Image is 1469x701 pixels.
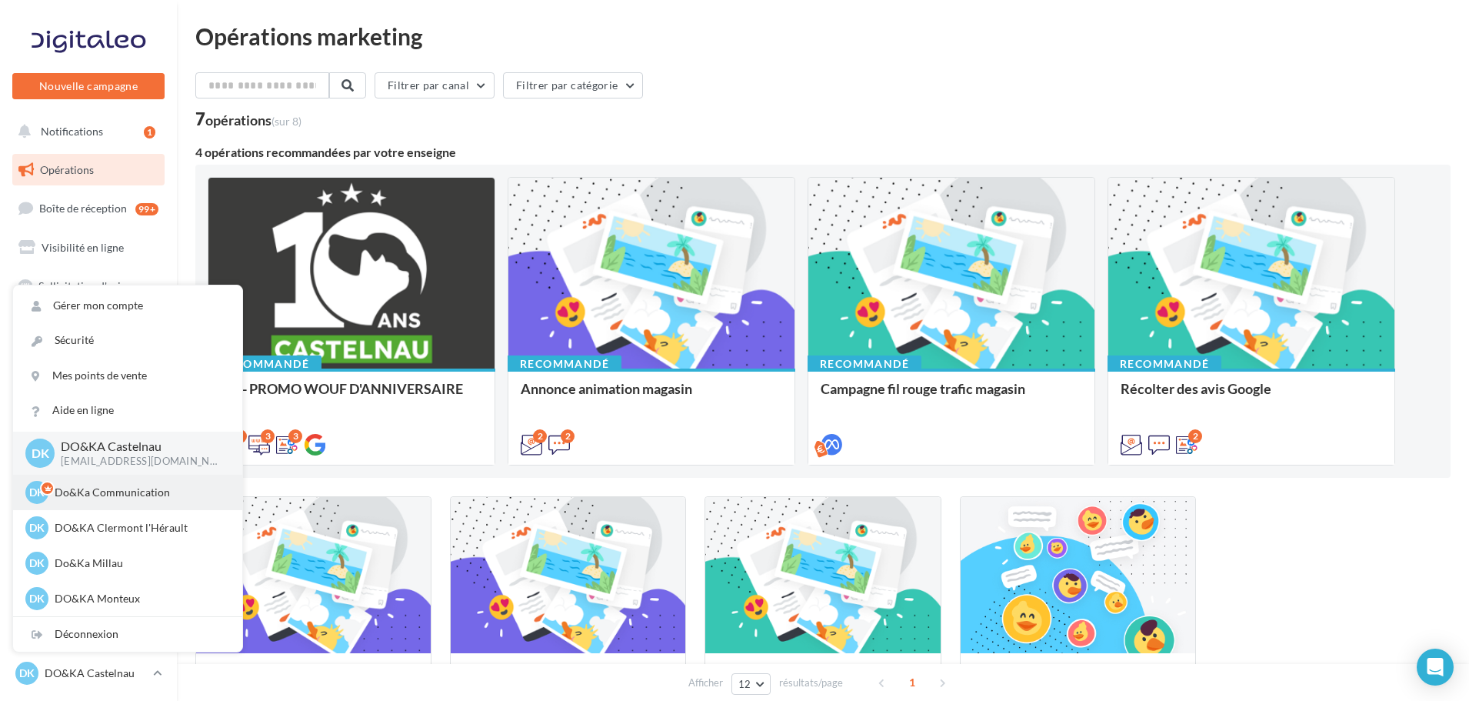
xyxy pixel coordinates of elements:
[900,670,924,695] span: 1
[38,279,125,292] span: Sollicitation d'avis
[55,485,224,500] p: Do&Ka Communication
[9,270,168,302] a: Sollicitation d'avis
[55,591,224,606] p: DO&KA Monteux
[1121,381,1382,412] div: Récolter des avis Google
[29,591,45,606] span: DK
[208,356,321,372] div: Recommandé
[9,115,162,148] button: Notifications 1
[561,429,575,443] div: 2
[29,556,45,571] span: DK
[779,676,843,690] span: résultats/page
[9,154,168,186] a: Opérations
[221,381,482,412] div: OP - PROMO WOUF D'ANNIVERSAIRE
[13,323,242,358] a: Sécurité
[9,192,168,225] a: Boîte de réception99+
[9,385,168,417] a: Contacts
[533,429,547,443] div: 2
[808,356,921,372] div: Recommandé
[9,232,168,264] a: Visibilité en ligne
[271,115,301,128] span: (sur 8)
[1417,649,1454,686] div: Open Intercom Messenger
[29,485,45,500] span: DK
[61,438,218,456] p: DO&KA Castelnau
[375,72,495,98] button: Filtrer par canal
[12,73,165,99] button: Nouvelle campagne
[32,444,49,462] span: DK
[1108,356,1221,372] div: Recommandé
[13,289,242,323] a: Gérer mon compte
[55,556,224,571] p: Do&Ka Millau
[731,673,771,695] button: 12
[288,429,302,443] div: 3
[9,346,168,379] a: Campagnes
[13,617,242,652] div: Déconnexion
[13,393,242,428] a: Aide en ligne
[42,241,124,254] span: Visibilité en ligne
[261,429,275,443] div: 3
[205,113,301,127] div: opérations
[9,308,168,340] a: SMS unitaire
[9,461,168,493] a: Calendrier
[40,163,94,176] span: Opérations
[738,678,751,690] span: 12
[9,422,168,455] a: Médiathèque
[41,125,103,138] span: Notifications
[195,111,301,128] div: 7
[61,455,218,469] p: [EMAIL_ADDRESS][DOMAIN_NAME]
[55,520,224,536] p: DO&KA Clermont l'Hérault
[508,356,621,372] div: Recommandé
[821,381,1082,412] div: Campagne fil rouge trafic magasin
[39,202,127,215] span: Boîte de réception
[521,381,782,412] div: Annonce animation magasin
[45,666,147,681] p: DO&KA Castelnau
[503,72,643,98] button: Filtrer par catégorie
[13,359,242,393] a: Mes points de vente
[12,659,165,688] a: DK DO&KA Castelnau
[1188,429,1202,443] div: 2
[195,146,1451,159] div: 4 opérations recommandées par votre enseigne
[144,126,155,139] div: 1
[29,520,45,536] span: DK
[195,25,1451,48] div: Opérations marketing
[688,676,723,690] span: Afficher
[135,203,158,215] div: 99+
[19,666,35,681] span: DK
